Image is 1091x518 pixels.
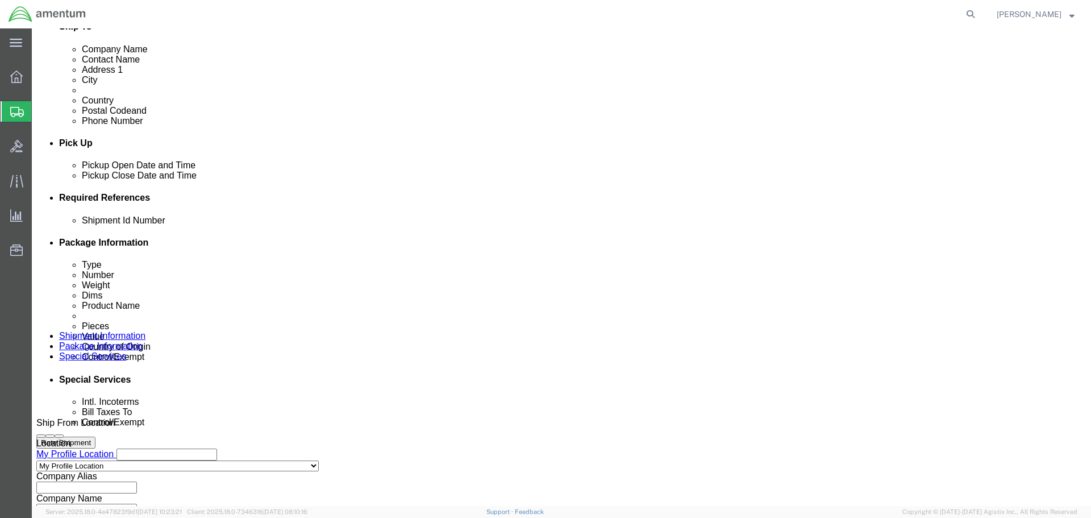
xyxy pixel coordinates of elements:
a: Feedback [515,508,544,515]
span: Copyright © [DATE]-[DATE] Agistix Inc., All Rights Reserved [902,507,1077,517]
span: [DATE] 08:10:16 [263,508,307,515]
span: Server: 2025.18.0-4e47823f9d1 [45,508,182,515]
button: [PERSON_NAME] [996,7,1075,21]
span: [DATE] 10:23:21 [138,508,182,515]
iframe: FS Legacy Container [32,28,1091,506]
img: logo [8,6,86,23]
span: Rosario Aguirre [997,8,1061,20]
a: Support [486,508,515,515]
span: Client: 2025.18.0-7346316 [187,508,307,515]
